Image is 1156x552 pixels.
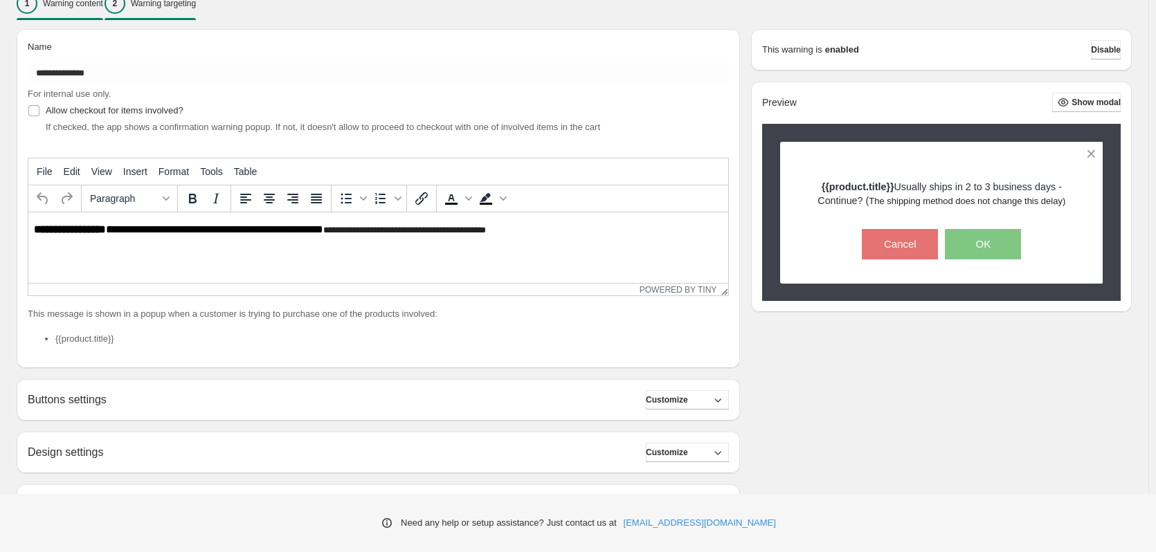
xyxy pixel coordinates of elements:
button: Align left [234,187,258,210]
span: File [37,166,53,177]
button: Undo [31,187,55,210]
h2: Buttons settings [28,393,107,406]
button: Disable [1091,40,1121,59]
span: Name [28,42,52,52]
span: View [91,166,112,177]
button: Bold [181,187,204,210]
span: Edit [64,166,80,177]
iframe: Rich Text Area [28,212,728,283]
span: Table [234,166,257,177]
span: The shipping method does not change this delay) [869,196,1065,206]
button: Redo [55,187,78,210]
span: Customize [646,394,688,405]
span: Paragraph [90,193,158,204]
strong: {{product.title}} [822,181,894,192]
button: Customize [646,443,729,462]
div: Numbered list [369,187,404,210]
p: This warning is [762,43,822,57]
a: [EMAIL_ADDRESS][DOMAIN_NAME] [624,516,776,530]
button: OK [945,229,1021,259]
span: Show modal [1072,97,1121,108]
button: Align center [258,187,281,210]
span: Disable [1091,44,1121,55]
span: Format [159,166,189,177]
div: Text color [440,187,474,210]
p: Usually ships in 2 to 3 business days - Continue? ( [804,180,1079,208]
button: Italic [204,187,228,210]
h2: Preview [762,97,797,109]
button: Customize [646,390,729,410]
span: Tools [200,166,223,177]
div: Bullet list [334,187,369,210]
span: Allow checkout for items involved? [46,105,183,116]
button: Formats [84,187,174,210]
a: Powered by Tiny [640,285,717,295]
span: Customize [646,447,688,458]
span: If checked, the app shows a confirmation warning popup. If not, it doesn't allow to proceed to ch... [46,122,600,132]
strong: enabled [825,43,859,57]
li: {{product.title}} [55,332,729,346]
span: Insert [123,166,147,177]
div: Resize [716,284,728,295]
button: Align right [281,187,305,210]
button: Justify [305,187,328,210]
p: This message is shown in a popup when a customer is trying to purchase one of the products involved: [28,307,729,321]
span: For internal use only. [28,89,111,99]
button: Show modal [1052,93,1121,112]
h2: Design settings [28,445,103,459]
div: Background color [474,187,509,210]
button: Insert/edit link [410,187,433,210]
button: Cancel [862,229,938,259]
